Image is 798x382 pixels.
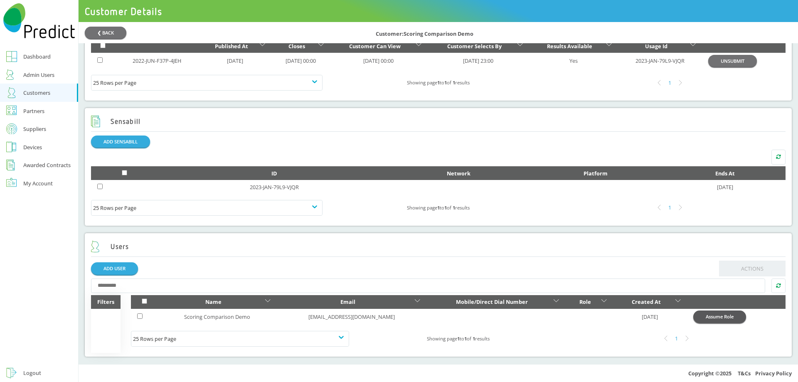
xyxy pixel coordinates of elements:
[133,334,347,344] div: 25 Rows per Page
[571,297,599,307] div: Role
[23,142,42,152] div: Devices
[184,313,250,320] a: Scoring Comparison Demo
[93,203,320,213] div: 25 Rows per Page
[738,370,751,377] a: T&Cs
[308,313,395,320] a: [EMAIL_ADDRESS][DOMAIN_NAME]
[227,57,243,64] a: [DATE]
[23,70,54,80] div: Admin Users
[463,57,493,64] a: [DATE] 23:00
[23,124,46,134] div: Suppliers
[164,297,263,307] div: Name
[755,370,792,377] a: Privacy Policy
[91,136,150,148] button: ADD SENSABILL
[671,168,779,178] div: Ends At
[397,168,520,178] div: Network
[665,202,675,213] div: 1
[23,52,51,62] div: Dashboard
[444,205,447,211] b: 1
[444,79,447,86] b: 1
[323,78,554,88] div: Showing page to of results
[569,57,578,64] a: Yes
[23,88,50,98] div: Customers
[635,57,685,64] a: 2023-JAN-79L9-VJQR
[23,368,41,378] div: Logout
[23,160,71,170] div: Awarded Contracts
[91,116,141,128] h2: Sensabill
[533,168,658,178] div: Platform
[133,57,181,64] a: 2022-JUN-F37P-4JEH
[286,57,316,64] a: [DATE] 00:00
[91,241,129,253] h2: Users
[93,78,320,88] div: 25 Rows per Page
[165,168,384,178] div: ID
[453,205,455,211] b: 1
[376,26,792,39] div: Customer: Scoring Comparison Demo
[665,78,675,89] div: 1
[642,313,658,320] a: [DATE]
[693,311,746,323] button: Assume Role
[433,297,552,307] div: Mobile/Direct Dial Number
[205,41,258,51] div: Published At
[363,57,394,64] a: [DATE] 00:00
[717,183,733,191] a: [DATE]
[250,183,299,191] a: 2023-JAN-79L9-VJQR
[433,41,515,51] div: Customer Selects By
[671,333,682,344] div: 1
[283,297,413,307] div: Email
[91,295,121,309] div: Filters
[23,106,44,116] div: Partners
[437,205,440,211] b: 1
[3,3,75,38] img: Predict Mobile
[619,297,673,307] div: Created At
[349,334,567,344] div: Showing page to of results
[437,79,440,86] b: 1
[473,335,475,342] b: 1
[336,41,414,51] div: Customer Can View
[85,27,126,39] button: ❮ BACK
[624,41,688,51] div: Usage Id
[323,203,554,213] div: Showing page to of results
[453,79,455,86] b: 1
[535,41,604,51] div: Results Available
[23,178,53,188] div: My Account
[91,262,138,274] a: ADD USER
[457,335,460,342] b: 1
[278,41,316,51] div: Closes
[464,335,467,342] b: 1
[708,55,757,67] button: UNSUBMIT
